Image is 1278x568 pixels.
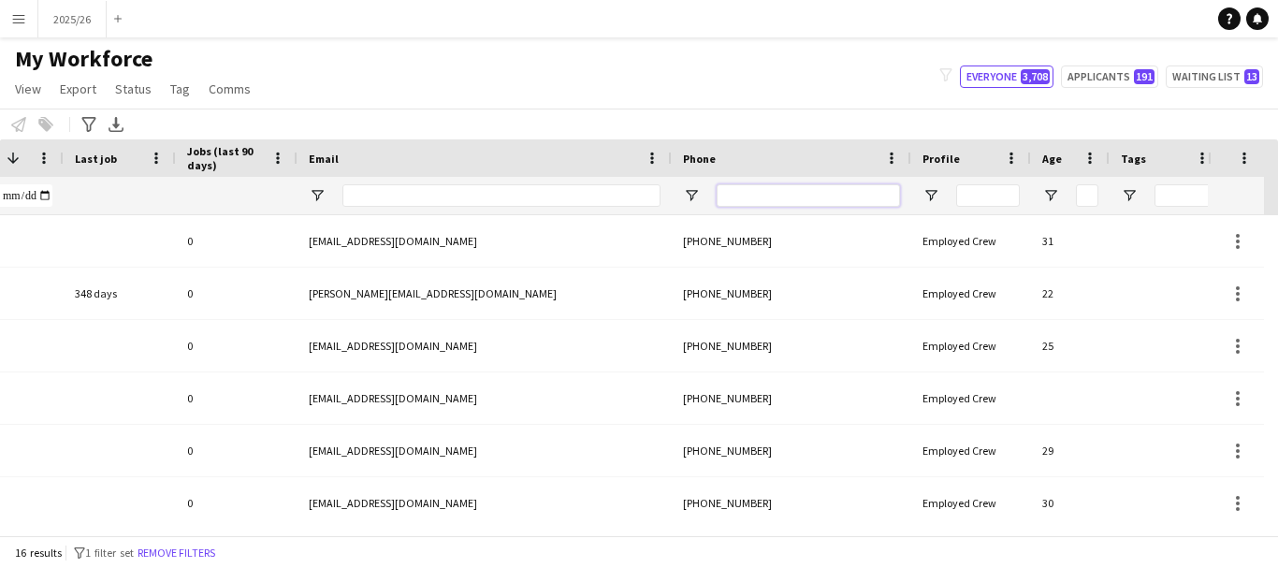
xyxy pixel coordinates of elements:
[911,320,1031,371] div: Employed Crew
[672,425,911,476] div: [PHONE_NUMBER]
[911,477,1031,529] div: Employed Crew
[911,268,1031,319] div: Employed Crew
[1244,69,1259,84] span: 13
[52,77,104,101] a: Export
[911,372,1031,424] div: Employed Crew
[176,425,298,476] div: 0
[298,372,672,424] div: [EMAIL_ADDRESS][DOMAIN_NAME]
[105,113,127,136] app-action-btn: Export XLSX
[1031,215,1110,267] div: 31
[672,477,911,529] div: [PHONE_NUMBER]
[1042,187,1059,204] button: Open Filter Menu
[672,268,911,319] div: [PHONE_NUMBER]
[85,546,134,560] span: 1 filter set
[911,215,1031,267] div: Employed Crew
[672,372,911,424] div: [PHONE_NUMBER]
[922,187,939,204] button: Open Filter Menu
[1155,184,1211,207] input: Tags Filter Input
[1031,320,1110,371] div: 25
[683,187,700,204] button: Open Filter Menu
[1042,152,1062,166] span: Age
[1031,477,1110,529] div: 30
[134,543,219,563] button: Remove filters
[75,152,117,166] span: Last job
[163,77,197,101] a: Tag
[176,268,298,319] div: 0
[922,152,960,166] span: Profile
[956,184,1020,207] input: Profile Filter Input
[309,187,326,204] button: Open Filter Menu
[298,320,672,371] div: [EMAIL_ADDRESS][DOMAIN_NAME]
[911,425,1031,476] div: Employed Crew
[15,80,41,97] span: View
[1166,66,1263,88] button: Waiting list13
[298,215,672,267] div: [EMAIL_ADDRESS][DOMAIN_NAME]
[170,80,190,97] span: Tag
[309,152,339,166] span: Email
[176,477,298,529] div: 0
[176,215,298,267] div: 0
[342,184,661,207] input: Email Filter Input
[38,1,107,37] button: 2025/26
[298,425,672,476] div: [EMAIL_ADDRESS][DOMAIN_NAME]
[717,184,900,207] input: Phone Filter Input
[1061,66,1158,88] button: Applicants191
[7,77,49,101] a: View
[15,45,152,73] span: My Workforce
[960,66,1053,88] button: Everyone3,708
[298,477,672,529] div: [EMAIL_ADDRESS][DOMAIN_NAME]
[1121,187,1138,204] button: Open Filter Menu
[672,215,911,267] div: [PHONE_NUMBER]
[1134,69,1155,84] span: 191
[115,80,152,97] span: Status
[60,80,96,97] span: Export
[64,268,176,319] div: 348 days
[298,268,672,319] div: [PERSON_NAME][EMAIL_ADDRESS][DOMAIN_NAME]
[187,144,264,172] span: Jobs (last 90 days)
[201,77,258,101] a: Comms
[1076,184,1098,207] input: Age Filter Input
[209,80,251,97] span: Comms
[1021,69,1050,84] span: 3,708
[1121,152,1146,166] span: Tags
[108,77,159,101] a: Status
[1031,425,1110,476] div: 29
[176,372,298,424] div: 0
[1031,268,1110,319] div: 22
[672,320,911,371] div: [PHONE_NUMBER]
[176,320,298,371] div: 0
[683,152,716,166] span: Phone
[78,113,100,136] app-action-btn: Advanced filters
